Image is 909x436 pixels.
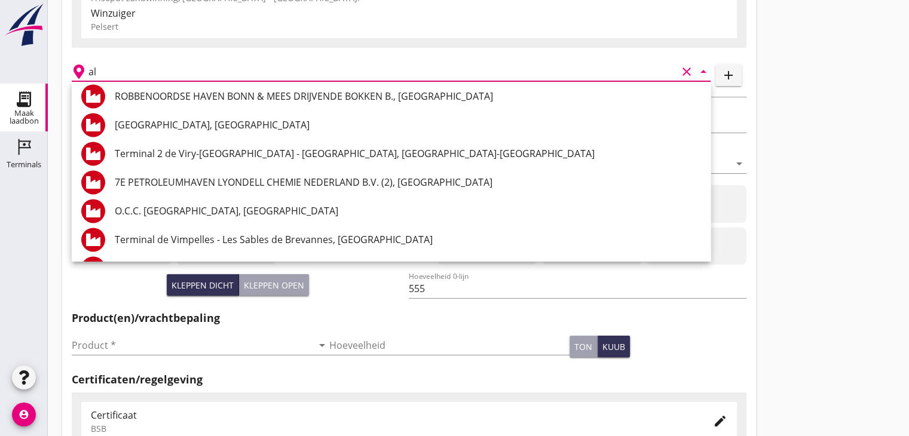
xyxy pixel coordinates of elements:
i: arrow_drop_down [732,156,746,171]
div: Winzuiger [91,6,727,20]
h2: Product(en)/vrachtbepaling [72,310,746,326]
input: Losplaats [88,62,677,81]
div: BSB [91,422,694,435]
i: clear [680,65,694,79]
div: 7E PETROLEUMHAVEN LYONDELL CHEMIE NEDERLAND B.V. (2), [GEOGRAPHIC_DATA] [115,175,701,189]
h2: Certificaten/regelgeving [72,371,746,388]
div: Pelsert [91,20,727,33]
div: Terminals [7,161,41,168]
div: ROBBENOORDSE HAVEN BONN & MEES DRIJVENDE BOKKEN B., [GEOGRAPHIC_DATA] [115,89,701,103]
div: Terminal de Vimpelles - Les Sables de Brevannes, [GEOGRAPHIC_DATA] [115,232,701,247]
strong: 12:18 [346,253,368,264]
button: Kleppen open [239,274,309,296]
div: ton [574,340,592,353]
button: ton [570,336,598,357]
i: add [721,68,736,82]
i: arrow_drop_down [315,338,329,352]
div: Certificaat [91,408,694,422]
button: Kleppen dicht [167,274,239,296]
input: Product * [72,336,313,355]
i: edit [713,414,727,428]
div: kuub [602,340,625,353]
div: O.C.C. [GEOGRAPHIC_DATA], [GEOGRAPHIC_DATA] [115,204,701,218]
button: kuub [598,336,630,357]
div: Terminal 2 de Viry-[GEOGRAPHIC_DATA] - [GEOGRAPHIC_DATA], [GEOGRAPHIC_DATA]-[GEOGRAPHIC_DATA] [115,146,701,161]
i: arrow_drop_down [696,65,711,79]
i: account_circle [12,403,36,426]
div: Kleppen open [244,279,304,291]
div: [GEOGRAPHIC_DATA], [GEOGRAPHIC_DATA] [115,118,701,132]
input: Hoeveelheid [329,336,570,355]
img: logo-small.a267ee39.svg [2,3,45,47]
div: Kleppen dicht [172,279,234,291]
input: Hoeveelheid 0-lijn [409,279,746,298]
